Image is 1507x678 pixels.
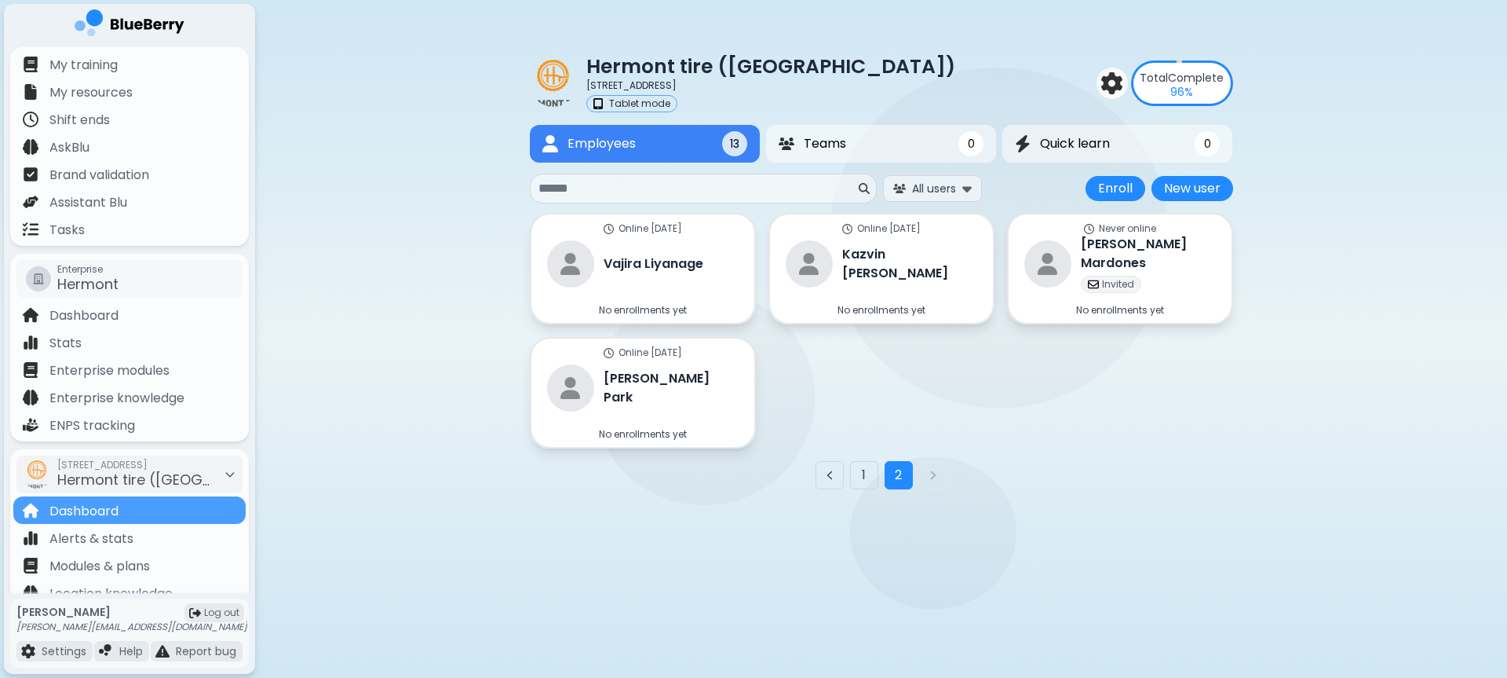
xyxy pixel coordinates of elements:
[49,530,133,548] p: Alerts & stats
[42,644,86,658] p: Settings
[119,644,143,658] p: Help
[786,240,833,288] img: restaurant
[49,306,119,325] p: Dashboard
[768,213,994,324] a: online statusOnline [DATE]restaurantKazvin [PERSON_NAME]No enrollments yet
[49,221,85,240] p: Tasks
[49,56,118,75] p: My training
[968,137,975,151] span: 0
[1102,278,1134,291] p: Invited
[16,621,247,633] p: [PERSON_NAME][EMAIL_ADDRESS][DOMAIN_NAME]
[837,304,925,317] p: No enrollments yet
[155,644,170,658] img: file icon
[49,502,119,521] p: Dashboard
[599,428,687,441] p: No enrollments yet
[1040,134,1110,153] span: Quick learn
[766,125,996,163] button: TeamsTeams0
[189,607,201,619] img: logout
[49,389,184,408] p: Enterprise knowledge
[16,605,247,619] p: [PERSON_NAME]
[57,459,214,471] span: [STREET_ADDRESS]
[23,558,38,574] img: file icon
[919,461,947,489] button: Next page
[547,365,594,412] img: restaurant
[57,263,119,276] span: Enterprise
[962,181,972,196] img: expand
[859,183,870,194] img: search icon
[23,307,38,323] img: file icon
[530,60,577,107] img: company thumbnail
[23,112,38,127] img: file icon
[23,194,38,210] img: file icon
[912,181,956,196] span: All users
[1140,70,1168,86] span: Total
[567,134,636,153] span: Employees
[1015,135,1031,153] img: Quick learn
[1099,222,1156,235] p: Never online
[1076,304,1164,317] p: No enrollments yet
[49,166,149,185] p: Brand validation
[21,644,35,658] img: file icon
[816,461,844,489] button: Previous page
[1081,235,1216,273] h3: [PERSON_NAME] Mardones
[1024,240,1071,288] img: restaurant
[850,461,878,489] button: Go to page 1
[49,557,150,576] p: Modules & plans
[804,134,846,153] span: Teams
[49,416,135,435] p: ENPS tracking
[842,224,852,234] img: online status
[883,175,982,201] button: All users
[730,137,739,151] span: 13
[779,137,794,150] img: Teams
[1101,72,1123,94] img: settings
[618,346,682,359] p: Online [DATE]
[49,111,110,130] p: Shift ends
[604,255,703,273] h3: Vajira Liyanage
[530,337,756,449] a: online statusOnline [DATE]restaurant[PERSON_NAME] ParkNo enrollments yet
[530,213,756,324] a: online statusOnline [DATE]restaurantVajira LiyanageNo enrollments yet
[857,222,921,235] p: Online [DATE]
[604,369,739,407] h3: [PERSON_NAME] Park
[49,361,170,380] p: Enterprise modules
[1002,125,1232,163] button: Quick learnQuick learn0
[23,167,38,182] img: file icon
[49,585,173,603] p: Location knowledge
[23,530,38,546] img: file icon
[1170,85,1193,99] p: 96 %
[1007,213,1233,324] a: online statusNever onlinerestaurant[PERSON_NAME] MardonesinvitedInvitedNo enrollments yet
[604,224,614,234] img: online status
[49,138,89,157] p: AskBlu
[99,644,113,658] img: file icon
[1086,176,1145,201] button: Enroll
[23,417,38,433] img: file icon
[609,97,670,110] p: Tablet mode
[1204,137,1211,151] span: 0
[23,84,38,100] img: file icon
[893,184,906,194] img: All users
[604,348,614,358] img: online status
[586,95,955,112] a: tabletTablet mode
[1088,279,1099,290] img: invited
[1084,224,1094,234] img: online status
[842,245,977,283] h3: Kazvin [PERSON_NAME]
[1151,176,1233,201] button: New user
[599,304,687,317] p: No enrollments yet
[23,222,38,237] img: file icon
[23,57,38,72] img: file icon
[23,362,38,378] img: file icon
[618,222,682,235] p: Online [DATE]
[593,98,603,109] img: tablet
[23,139,38,155] img: file icon
[1140,71,1224,85] p: Complete
[176,644,236,658] p: Report bug
[57,274,119,294] span: Hermont
[542,135,558,153] img: Employees
[885,461,913,489] button: Go to page 2
[49,193,127,212] p: Assistant Blu
[49,83,133,102] p: My resources
[57,470,313,489] span: Hermont tire ([GEOGRAPHIC_DATA])
[23,585,38,601] img: file icon
[49,334,82,353] p: Stats
[586,79,677,92] p: [STREET_ADDRESS]
[23,460,51,489] img: company thumbnail
[204,607,239,619] span: Log out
